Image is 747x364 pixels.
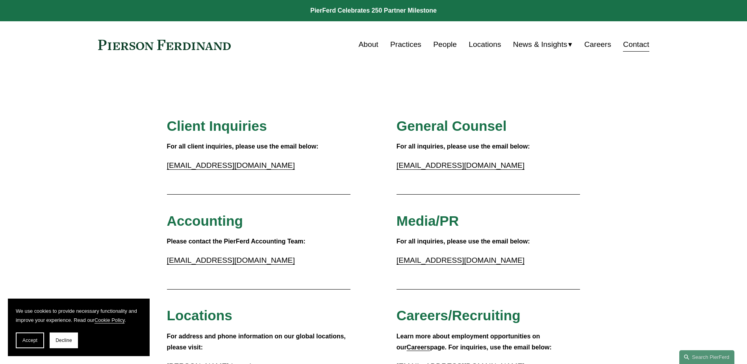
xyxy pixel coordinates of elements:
a: Practices [390,37,421,52]
strong: For address and phone information on our global locations, please visit: [167,333,348,351]
a: Locations [469,37,501,52]
span: News & Insights [513,38,567,52]
span: Media/PR [397,213,459,228]
a: Contact [623,37,649,52]
span: Decline [56,338,72,343]
a: Cookie Policy [95,317,125,323]
a: Search this site [679,350,734,364]
a: People [433,37,457,52]
a: About [359,37,378,52]
strong: For all inquiries, please use the email below: [397,238,530,245]
span: Locations [167,308,232,323]
section: Cookie banner [8,299,150,356]
a: [EMAIL_ADDRESS][DOMAIN_NAME] [167,161,295,169]
a: [EMAIL_ADDRESS][DOMAIN_NAME] [397,256,525,264]
a: folder dropdown [513,37,573,52]
span: Accounting [167,213,243,228]
a: Careers [584,37,611,52]
a: [EMAIL_ADDRESS][DOMAIN_NAME] [397,161,525,169]
strong: For all client inquiries, please use the email below: [167,143,319,150]
strong: page. For inquiries, use the email below: [430,344,552,351]
span: Client Inquiries [167,118,267,134]
span: Accept [22,338,37,343]
button: Accept [16,332,44,348]
button: Decline [50,332,78,348]
p: We use cookies to provide necessary functionality and improve your experience. Read our . [16,306,142,325]
strong: For all inquiries, please use the email below: [397,143,530,150]
span: General Counsel [397,118,507,134]
a: Careers [407,344,430,351]
span: Careers/Recruiting [397,308,521,323]
strong: Please contact the PierFerd Accounting Team: [167,238,306,245]
a: [EMAIL_ADDRESS][DOMAIN_NAME] [167,256,295,264]
strong: Learn more about employment opportunities on our [397,333,542,351]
